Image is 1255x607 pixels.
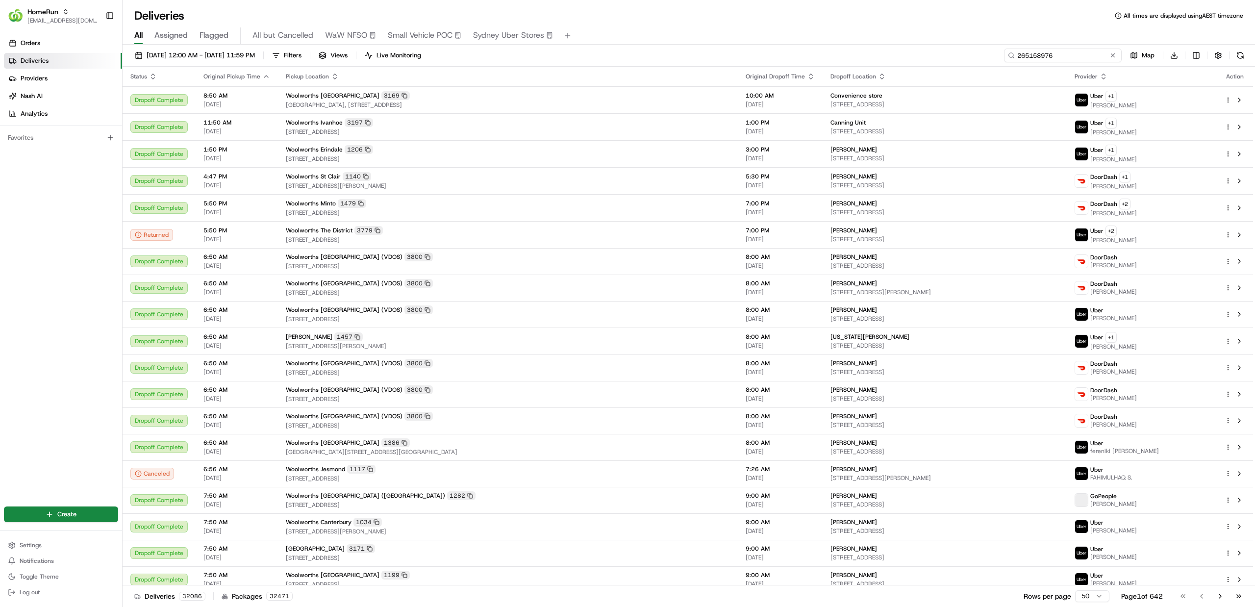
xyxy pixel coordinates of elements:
span: • [81,152,85,159]
span: [DATE] [746,527,815,535]
span: Assigned [154,29,188,41]
span: 10:00 AM [746,92,815,100]
span: Create [57,510,76,519]
span: [DATE] [203,288,270,296]
span: Woolworths The District [286,227,352,234]
span: 6:50 AM [203,359,270,367]
span: Original Dropoff Time [746,73,805,80]
img: uber-new-logo.jpeg [1075,121,1088,133]
div: 1457 [334,332,363,341]
span: [STREET_ADDRESS] [286,501,730,509]
span: [STREET_ADDRESS][PERSON_NAME] [286,528,730,535]
img: uber-new-logo.jpeg [1075,441,1088,454]
span: [PERSON_NAME] [830,173,877,180]
span: GoPeople [1090,492,1117,500]
span: [DATE] [746,235,815,243]
span: Toggle Theme [20,573,59,581]
img: Kareem Kanaan [10,169,25,184]
span: Orders [21,39,40,48]
span: Canning Unit [830,119,866,126]
span: 3:00 PM [746,146,815,153]
span: API Documentation [93,219,157,228]
span: [PERSON_NAME] [30,178,79,186]
p: Welcome 👋 [10,39,178,54]
span: 6:50 AM [203,333,270,341]
div: 3171 [347,544,375,553]
span: Woolworths St Clair [286,173,341,180]
button: Notifications [4,554,118,568]
span: [PERSON_NAME] [830,253,877,261]
img: uber-new-logo.jpeg [1075,94,1088,106]
img: uber-new-logo.jpeg [1075,573,1088,586]
button: Canceled [130,468,174,480]
span: [STREET_ADDRESS] [286,209,730,217]
img: doordash_logo_v2.png [1075,281,1088,294]
span: [DATE] [203,235,270,243]
img: uber-new-logo.jpeg [1075,335,1088,348]
span: [DATE] [746,101,815,108]
span: Uber [1090,439,1104,447]
span: [STREET_ADDRESS] [830,235,1059,243]
span: 7:50 AM [203,492,270,500]
span: FAHIMULHAQ S. [1090,474,1132,481]
span: 1:00 PM [746,119,815,126]
span: [PERSON_NAME] [286,333,332,341]
span: [PERSON_NAME] [1090,236,1137,244]
span: [DATE] [746,154,815,162]
span: Uber [1090,227,1104,235]
button: +1 [1105,91,1117,101]
span: [PERSON_NAME] [830,227,877,234]
span: [PERSON_NAME] [830,518,877,526]
span: Woolworths Ivanhoe [286,119,343,126]
span: [DATE] [746,342,815,350]
div: 3800 [404,412,433,421]
button: [EMAIL_ADDRESS][DOMAIN_NAME] [27,17,98,25]
span: Convenience store [830,92,882,100]
span: [STREET_ADDRESS] [830,208,1059,216]
span: [DATE] [203,262,270,270]
span: [DATE] [203,208,270,216]
button: +1 [1105,118,1117,128]
span: Dropoff Location [830,73,876,80]
button: Views [314,49,352,62]
span: [PERSON_NAME] [1090,421,1137,429]
span: [DATE] [746,395,815,403]
span: 6:50 AM [203,386,270,394]
button: Start new chat [167,96,178,108]
span: Woolworths [GEOGRAPHIC_DATA] (VDOS) [286,253,402,261]
img: 1736555255976-a54dd68f-1ca7-489b-9aae-adbdc363a1c4 [20,152,27,160]
span: 5:30 PM [746,173,815,180]
span: Woolworths [GEOGRAPHIC_DATA] (VDOS) [286,359,402,367]
span: [STREET_ADDRESS] [830,127,1059,135]
span: [DATE] [203,501,270,508]
div: 3800 [404,279,433,288]
span: [PERSON_NAME] [1090,182,1137,190]
span: [STREET_ADDRESS] [830,181,1059,189]
div: 3800 [404,385,433,394]
span: Flagged [200,29,228,41]
span: 7:26 AM [746,465,815,473]
span: [PERSON_NAME] [1090,368,1137,376]
span: [DATE] [87,178,107,186]
span: 8:00 AM [746,279,815,287]
img: HomeRun [8,8,24,24]
div: 💻 [83,220,91,228]
img: 1736555255976-a54dd68f-1ca7-489b-9aae-adbdc363a1c4 [10,93,27,111]
span: Provider [1075,73,1098,80]
img: uber-new-logo.jpeg [1075,467,1088,480]
span: Map [1142,51,1155,60]
span: [PERSON_NAME] [830,439,877,447]
button: [DATE] 12:00 AM - [DATE] 11:59 PM [130,49,259,62]
span: [DATE] [203,421,270,429]
span: All times are displayed using AEST timezone [1124,12,1243,20]
img: doordash_logo_v2.png [1075,175,1088,187]
span: 6:50 AM [203,253,270,261]
span: [STREET_ADDRESS] [286,422,730,430]
span: 6:50 AM [203,279,270,287]
button: HomeRun [27,7,58,17]
span: Analytics [21,109,48,118]
span: [DATE] [203,181,270,189]
span: [DATE] [203,154,270,162]
span: Small Vehicle POC [388,29,452,41]
span: [PERSON_NAME] [1090,155,1137,163]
